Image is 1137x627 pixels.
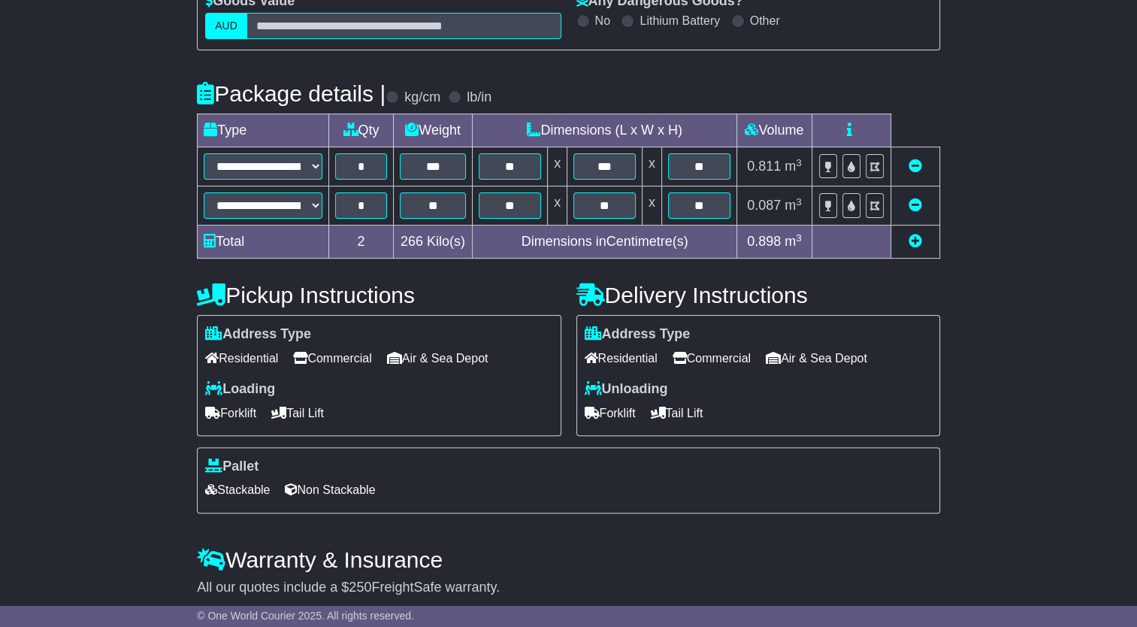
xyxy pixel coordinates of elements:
span: Air & Sea Depot [766,347,867,370]
span: Commercial [293,347,371,370]
span: 266 [401,234,423,249]
div: All our quotes include a $ FreightSafe warranty. [197,580,940,596]
h4: Delivery Instructions [576,283,940,307]
span: Tail Lift [651,401,703,425]
label: AUD [205,13,247,39]
label: kg/cm [404,89,440,106]
span: Forklift [585,401,636,425]
a: Add new item [909,234,922,249]
td: x [548,147,567,186]
td: x [548,186,567,226]
td: Type [198,114,329,147]
span: Residential [205,347,278,370]
a: Remove this item [909,159,922,174]
span: Commercial [673,347,751,370]
label: lb/in [467,89,491,106]
label: Lithium Battery [640,14,720,28]
span: Forklift [205,401,256,425]
span: Tail Lift [271,401,324,425]
td: Total [198,226,329,259]
td: x [642,186,661,226]
span: Non Stackable [285,478,375,501]
td: Weight [393,114,473,147]
label: Other [750,14,780,28]
td: Kilo(s) [393,226,473,259]
sup: 3 [796,196,802,207]
h4: Package details | [197,81,386,106]
span: Residential [585,347,658,370]
td: Dimensions (L x W x H) [473,114,736,147]
label: Unloading [585,381,668,398]
h4: Pickup Instructions [197,283,561,307]
span: Stackable [205,478,270,501]
label: Loading [205,381,275,398]
label: No [595,14,610,28]
label: Address Type [585,326,691,343]
span: 0.087 [747,198,781,213]
a: Remove this item [909,198,922,213]
label: Pallet [205,459,259,475]
label: Address Type [205,326,311,343]
span: m [785,198,802,213]
span: m [785,159,802,174]
sup: 3 [796,232,802,244]
td: x [642,147,661,186]
td: Qty [329,114,393,147]
span: Air & Sea Depot [387,347,488,370]
span: © One World Courier 2025. All rights reserved. [197,610,414,622]
span: m [785,234,802,249]
td: Dimensions in Centimetre(s) [473,226,736,259]
td: 2 [329,226,393,259]
span: 250 [349,580,371,595]
td: Volume [736,114,812,147]
span: 0.811 [747,159,781,174]
span: 0.898 [747,234,781,249]
sup: 3 [796,157,802,168]
h4: Warranty & Insurance [197,547,940,572]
